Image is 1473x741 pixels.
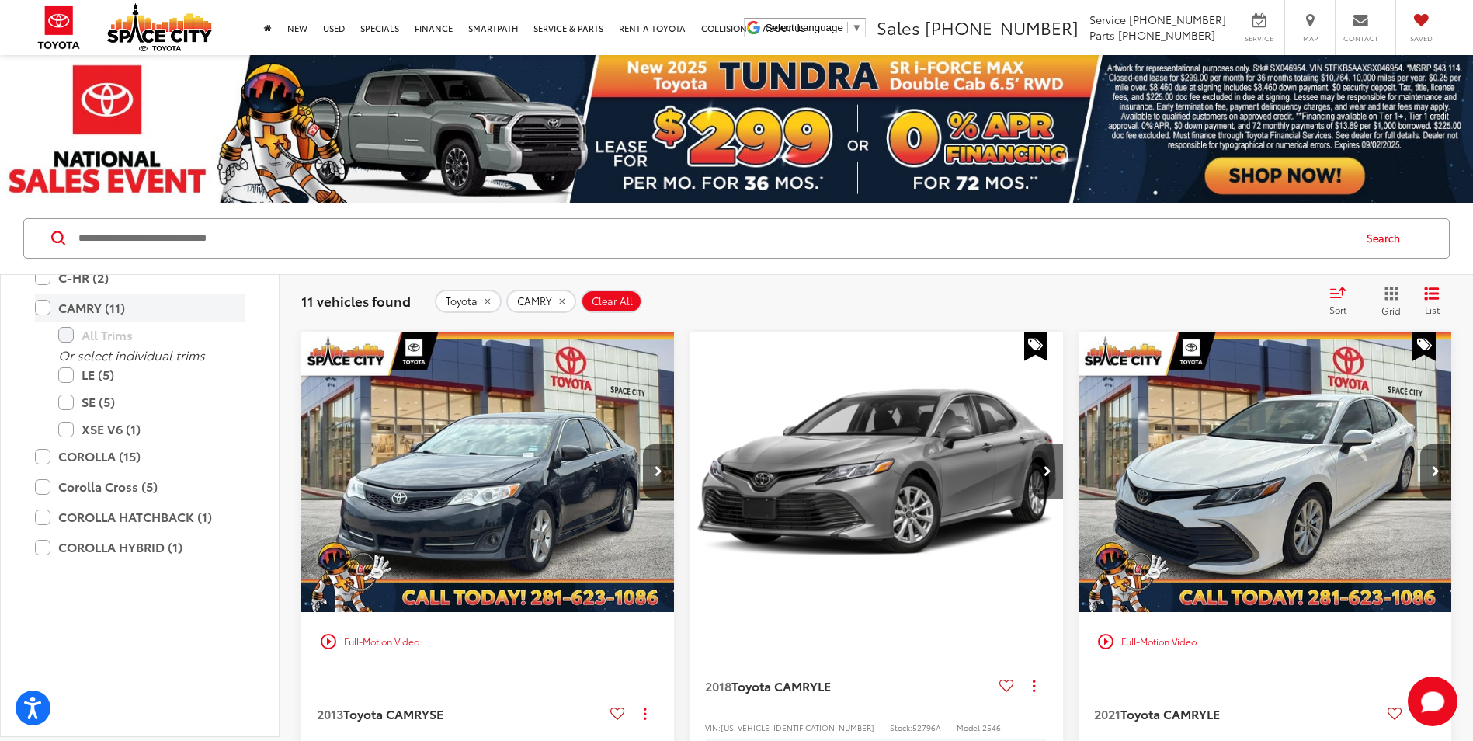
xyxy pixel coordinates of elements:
span: dropdown dots [644,708,646,720]
span: Grid [1381,304,1401,317]
button: remove CAMRY [506,290,576,313]
span: SE [429,704,443,722]
img: 2018 Toyota CAMRY 4-DOOR SE SEDAN FWD [689,332,1064,613]
a: 2018 Toyota CAMRY 4-DOOR SE SEDAN FWD2018 Toyota CAMRY 4-DOOR SE SEDAN FWD2018 Toyota CAMRY 4-DOO... [689,332,1064,612]
div: 2013 Toyota CAMRY SE 0 [301,332,676,612]
i: Or select individual trims [58,346,205,364]
button: Grid View [1364,286,1412,317]
span: 11 vehicles found [301,291,411,310]
a: Select Language​ [766,22,862,33]
span: Toyota [446,295,478,308]
button: Next image [1032,444,1063,499]
span: Sort [1329,303,1346,316]
span: [PHONE_NUMBER] [1129,12,1226,27]
a: 2013 Toyota CAMRY 4-DOOR SE SEDAN2013 Toyota CAMRY 4-DOOR SE SEDAN2013 Toyota CAMRY 4-DOOR SE SED... [301,332,676,612]
input: Search by Make, Model, or Keyword [77,220,1352,257]
label: All Trims [58,322,245,349]
label: XSE V6 (1) [58,416,245,443]
a: 2018Toyota CAMRYLE [705,677,992,694]
span: [US_VEHICLE_IDENTIFICATION_NUMBER] [721,722,874,733]
span: Contact [1343,33,1378,43]
span: ​ [847,22,848,33]
span: [PHONE_NUMBER] [1118,27,1215,43]
a: 2021 Toyota CAMRY LE SEDAN FWD2021 Toyota CAMRY LE SEDAN FWD2021 Toyota CAMRY LE SEDAN FWD2021 To... [1078,332,1453,612]
img: Space City Toyota [107,3,212,51]
button: Clear All [581,290,642,313]
span: [PHONE_NUMBER] [925,15,1079,40]
span: Toyota CAMRY [1120,704,1207,722]
span: VIN: [705,722,721,733]
span: Toyota CAMRY [731,677,818,694]
label: COROLLA (15) [35,443,245,470]
span: 2018 [705,677,731,694]
span: CAMRY [517,295,552,308]
span: 2013 [317,704,343,722]
span: Service [1242,33,1277,43]
span: List [1424,303,1440,316]
label: COROLLA HYBRID (1) [35,534,245,561]
span: Clear All [592,295,633,308]
button: Next image [1420,444,1451,499]
span: LE [1207,704,1220,722]
label: LE (5) [58,361,245,388]
span: Saved [1404,33,1438,43]
span: LE [818,677,831,694]
a: 2013Toyota CAMRYSE [317,705,604,722]
span: 52796A [912,722,941,733]
span: Service [1089,12,1126,27]
span: Map [1293,33,1327,43]
button: remove Toyota [435,290,502,313]
div: 2021 Toyota CAMRY LE 0 [1078,332,1453,612]
span: ▼ [852,22,862,33]
span: Special [1412,332,1436,361]
span: 2546 [982,722,1001,733]
button: List View [1412,286,1451,317]
span: Sales [877,15,920,40]
label: CAMRY (11) [35,294,245,322]
label: C-HR (2) [35,264,245,291]
label: Corolla Cross (5) [35,473,245,500]
span: Special [1024,332,1047,361]
span: Select Language [766,22,843,33]
label: SE (5) [58,388,245,416]
img: 2021 Toyota CAMRY LE SEDAN FWD [1078,332,1453,614]
span: Stock: [890,722,912,733]
span: Toyota CAMRY [343,704,429,722]
div: 2018 Toyota CAMRY LE 0 [689,332,1064,612]
svg: Start Chat [1408,677,1457,726]
span: Parts [1089,27,1115,43]
button: Actions [1020,672,1047,699]
span: dropdown dots [1033,680,1035,692]
span: Model: [957,722,982,733]
button: Toggle Chat Window [1408,677,1457,726]
button: Select sort value [1322,286,1364,317]
button: Search [1352,219,1423,258]
button: Next image [643,444,674,499]
span: 2021 [1094,704,1120,722]
button: Actions [631,700,658,727]
a: 2021Toyota CAMRYLE [1094,705,1381,722]
label: COROLLA HATCHBACK (1) [35,503,245,531]
img: 2013 Toyota CAMRY 4-DOOR SE SEDAN [301,332,676,613]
